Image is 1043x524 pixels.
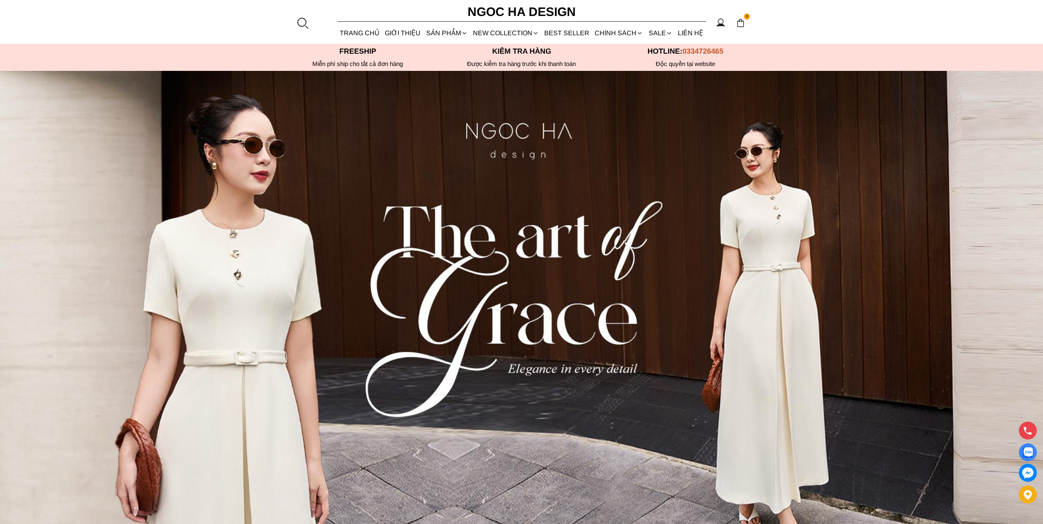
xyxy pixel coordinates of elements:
[276,47,440,56] p: Freeship
[744,14,750,20] span: 0
[592,22,646,44] div: Chính sách
[382,22,423,44] a: GIỚI THIỆU
[492,47,551,55] font: Kiểm tra hàng
[646,22,675,44] a: SALE
[337,22,382,44] a: TRANG CHỦ
[542,22,592,44] a: BEST SELLER
[675,22,706,44] a: LIÊN HỆ
[1023,447,1033,458] img: Display image
[682,47,723,55] span: 0334726465
[423,22,470,44] div: SẢN PHẨM
[604,60,768,68] h6: Độc quyền tại website
[460,2,583,22] a: Ngoc Ha Design
[440,60,604,68] p: Được kiểm tra hàng trước khi thanh toán
[1019,464,1037,482] a: messenger
[1019,443,1037,461] a: Display image
[470,22,541,44] a: NEW COLLECTION
[604,47,768,56] p: Hotline:
[276,60,440,68] div: Miễn phí ship cho tất cả đơn hàng
[736,18,745,27] img: img-CART-ICON-ksit0nf1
